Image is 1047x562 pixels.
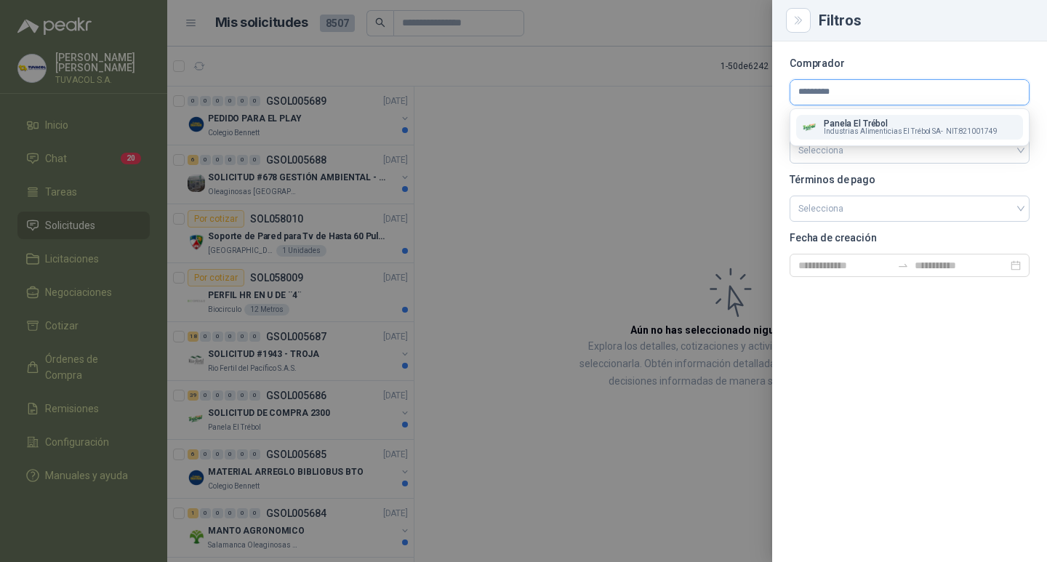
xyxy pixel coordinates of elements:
span: Industrias Alimenticias El Trébol SA - [824,128,943,135]
button: Close [790,12,807,29]
span: NIT : 821001749 [946,128,998,135]
p: Panela El Trébol [824,119,998,128]
img: Company Logo [802,119,818,135]
span: to [897,260,909,271]
div: Filtros [819,13,1030,28]
button: Company LogoPanela El TrébolIndustrias Alimenticias El Trébol SA-NIT:821001749 [796,115,1023,140]
span: swap-right [897,260,909,271]
p: Comprador [790,59,1030,68]
p: Fecha de creación [790,233,1030,242]
p: Términos de pago [790,175,1030,184]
